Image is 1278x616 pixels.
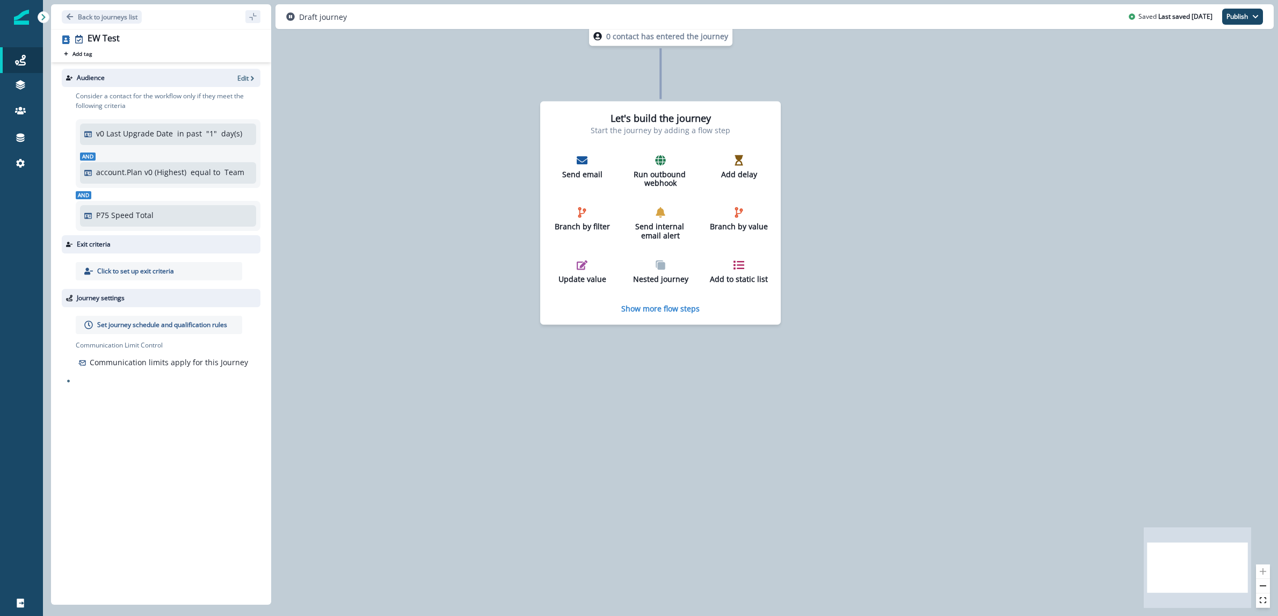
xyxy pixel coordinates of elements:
[591,124,730,135] p: Start the journey by adding a flow step
[76,191,91,199] span: And
[705,203,773,236] button: Branch by value
[72,50,92,57] p: Add tag
[90,357,248,368] p: Communication limits apply for this Journey
[78,12,137,21] p: Back to journeys list
[621,303,700,313] button: Show more flow steps
[709,170,768,179] p: Add delay
[80,153,96,161] span: And
[76,91,260,111] p: Consider a contact for the workflow only if they meet the following criteria
[611,113,711,125] h2: Let's build the journey
[553,222,612,231] p: Branch by filter
[631,274,690,284] p: Nested journey
[62,10,142,24] button: Go back
[77,73,105,83] p: Audience
[237,74,256,83] button: Edit
[96,128,173,139] p: v0 Last Upgrade Date
[245,10,260,23] button: sidebar collapse toggle
[177,128,202,139] p: in past
[1158,12,1212,21] p: Last saved [DATE]
[540,102,781,325] div: Let's build the journeyStart the journey by adding a flow stepSend emailRun outbound webhookAdd d...
[221,128,242,139] p: day(s)
[709,222,768,231] p: Branch by value
[62,49,94,58] button: Add tag
[606,31,728,42] p: 0 contact has entered the journey
[548,203,616,236] button: Branch by filter
[631,170,690,188] p: Run outbound webhook
[557,26,764,46] div: 0 contact has entered the journey
[1138,12,1157,21] p: Saved
[96,209,154,221] p: P75 Speed Total
[631,222,690,241] p: Send internal email alert
[97,320,227,330] p: Set journey schedule and qualification rules
[96,166,186,178] p: account.Plan v0 (Highest)
[224,166,244,178] p: Team
[705,255,773,288] button: Add to static list
[553,170,612,179] p: Send email
[14,10,29,25] img: Inflection
[709,274,768,284] p: Add to static list
[206,128,217,139] p: " 1 "
[548,150,616,183] button: Send email
[76,340,260,350] p: Communication Limit Control
[553,274,612,284] p: Update value
[1256,579,1270,593] button: zoom out
[548,255,616,288] button: Update value
[705,150,773,183] button: Add delay
[627,203,694,245] button: Send internal email alert
[627,150,694,192] button: Run outbound webhook
[97,266,174,276] p: Click to set up exit criteria
[191,166,220,178] p: equal to
[237,74,249,83] p: Edit
[77,240,111,249] p: Exit criteria
[627,255,694,288] button: Nested journey
[88,33,120,45] div: EW Test
[1222,9,1263,25] button: Publish
[299,11,347,23] p: Draft journey
[77,293,125,303] p: Journey settings
[1256,593,1270,608] button: fit view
